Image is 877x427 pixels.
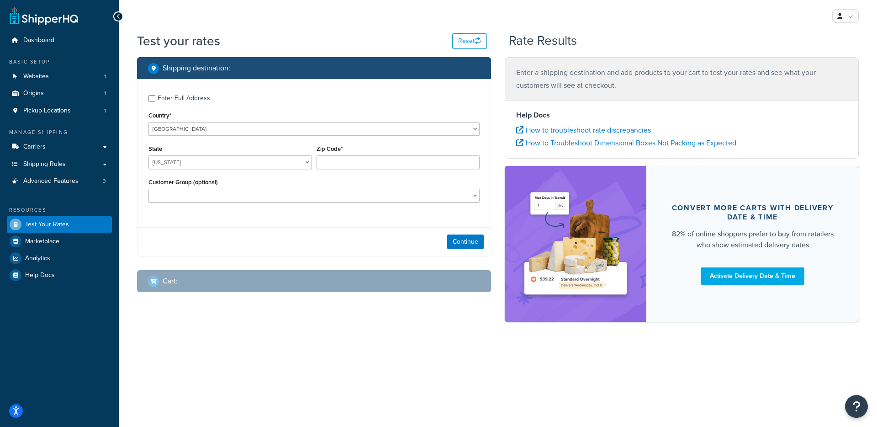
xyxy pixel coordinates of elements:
[103,177,106,185] span: 3
[516,138,736,148] a: How to Troubleshoot Dimensional Boxes Not Packing as Expected
[7,85,112,102] li: Origins
[7,139,112,155] a: Carriers
[25,272,55,279] span: Help Docs
[452,33,487,49] button: Reset
[25,221,69,229] span: Test Your Rates
[7,102,112,119] li: Pickup Locations
[163,64,230,72] h2: Shipping destination :
[7,32,112,49] a: Dashboard
[516,66,847,92] p: Enter a shipping destination and add products to your cart to test your rates and see what your c...
[317,145,343,152] label: Zip Code*
[104,107,106,115] span: 1
[158,92,210,105] div: Enter Full Address
[23,90,44,97] span: Origins
[23,160,66,168] span: Shipping Rules
[25,255,50,262] span: Analytics
[148,145,162,152] label: State
[148,95,155,102] input: Enter Full Address
[23,37,54,44] span: Dashboard
[447,235,484,249] button: Continue
[516,110,847,121] h4: Help Docs
[7,267,112,283] a: Help Docs
[23,177,79,185] span: Advanced Features
[163,277,178,285] h2: Cart :
[7,233,112,250] a: Marketplace
[137,32,220,50] h1: Test your rates
[23,143,46,151] span: Carriers
[518,180,633,308] img: feature-image-ddt-36eae7f7280da8017bfb280eaccd9c446f90b1fe08728e4019434db127062ab4.png
[668,229,837,251] div: 82% of online shoppers prefer to buy from retailers who show estimated delivery dates
[23,73,49,80] span: Websites
[104,90,106,97] span: 1
[7,216,112,233] a: Test Your Rates
[701,267,804,285] a: Activate Delivery Date & Time
[509,34,577,48] h2: Rate Results
[845,395,868,418] button: Open Resource Center
[7,206,112,214] div: Resources
[25,238,59,246] span: Marketplace
[7,68,112,85] li: Websites
[7,58,112,66] div: Basic Setup
[516,125,651,135] a: How to troubleshoot rate discrepancies
[7,128,112,136] div: Manage Shipping
[7,156,112,173] a: Shipping Rules
[7,85,112,102] a: Origins1
[23,107,71,115] span: Pickup Locations
[7,68,112,85] a: Websites1
[668,203,837,222] div: Convert more carts with delivery date & time
[7,102,112,119] a: Pickup Locations1
[104,73,106,80] span: 1
[7,250,112,267] a: Analytics
[7,173,112,190] a: Advanced Features3
[7,173,112,190] li: Advanced Features
[148,179,218,186] label: Customer Group (optional)
[148,112,171,119] label: Country*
